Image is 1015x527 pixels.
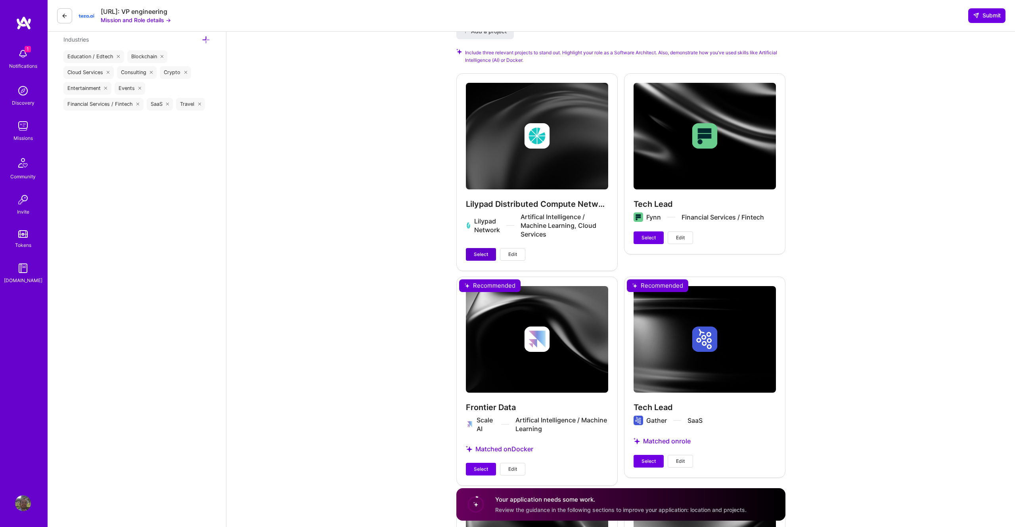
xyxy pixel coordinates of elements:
[63,98,144,111] div: Financial Services / Fintech
[13,495,33,511] a: User Avatar
[466,248,496,261] button: Select
[61,13,68,19] i: icon LeftArrowDark
[973,11,1001,19] span: Submit
[15,192,31,208] img: Invite
[101,16,171,24] button: Mission and Role details →
[474,251,488,258] span: Select
[465,49,785,64] span: Include three relevant projects to stand out. Highlight your role as a Software Architect. Also, ...
[676,458,685,465] span: Edit
[508,466,517,473] span: Edit
[147,98,173,111] div: SaaS
[63,66,114,79] div: Cloud Services
[10,172,36,181] div: Community
[12,99,34,107] div: Discovery
[127,50,168,63] div: Blockchain
[16,16,32,30] img: logo
[474,466,488,473] span: Select
[9,62,37,70] div: Notifications
[495,506,747,513] span: Review the guidance in the following sections to improve your application: location and projects.
[466,463,496,475] button: Select
[634,455,664,468] button: Select
[15,241,31,249] div: Tokens
[500,463,525,475] button: Edit
[18,230,28,238] img: tokens
[4,276,42,285] div: [DOMAIN_NAME]
[642,234,656,241] span: Select
[63,36,89,43] span: Industries
[104,87,107,90] i: icon Close
[63,50,124,63] div: Education / Edtech
[63,82,111,95] div: Entertainment
[184,71,187,74] i: icon Close
[15,46,31,62] img: bell
[138,87,142,90] i: icon Close
[160,66,191,79] div: Crypto
[117,66,157,79] div: Consulting
[107,71,110,74] i: icon Close
[198,103,201,106] i: icon Close
[973,12,979,19] i: icon SendLight
[495,495,747,504] h4: Your application needs some work.
[15,495,31,511] img: User Avatar
[642,458,656,465] span: Select
[968,8,1005,23] button: Submit
[676,234,685,241] span: Edit
[17,208,29,216] div: Invite
[15,118,31,134] img: teamwork
[161,55,164,58] i: icon Close
[25,46,31,52] span: 1
[668,455,693,468] button: Edit
[117,55,120,58] i: icon Close
[15,260,31,276] img: guide book
[456,49,462,54] i: Check
[79,8,94,24] img: Company Logo
[166,103,169,106] i: icon Close
[176,98,205,111] div: Travel
[150,71,153,74] i: icon Close
[115,82,146,95] div: Events
[136,103,140,106] i: icon Close
[668,231,693,244] button: Edit
[634,231,664,244] button: Select
[13,134,33,142] div: Missions
[13,153,33,172] img: Community
[15,83,31,99] img: discovery
[500,248,525,261] button: Edit
[101,8,171,16] div: [URL]: VP engineering
[508,251,517,258] span: Edit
